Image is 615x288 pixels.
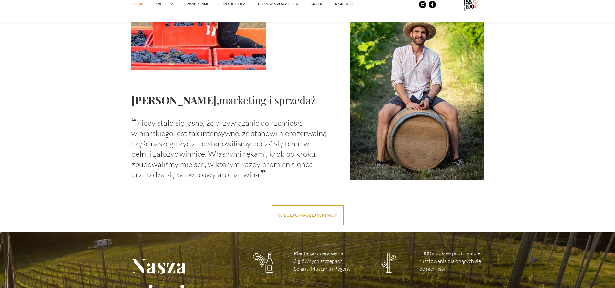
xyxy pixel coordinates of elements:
p: Kiedy stało się jasne, że przywiązanie do rzemiosła winiarskiego jest tak intensywne, że stanowi ... [131,116,327,180]
strong: “ [131,114,137,128]
p: Plantacja opiera się na 3 głównych szczepach: Solaris, Muscaris i Regent [294,249,358,273]
p: 2400 słupków podtrzymuje rusztowania dla pnących się po nich liści [419,249,484,273]
strong: ” [261,166,266,180]
a: więcej o naszej winnicy [272,205,344,225]
h2: marketing i sprzedaż [131,93,327,107]
strong: [PERSON_NAME], [131,93,219,107]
